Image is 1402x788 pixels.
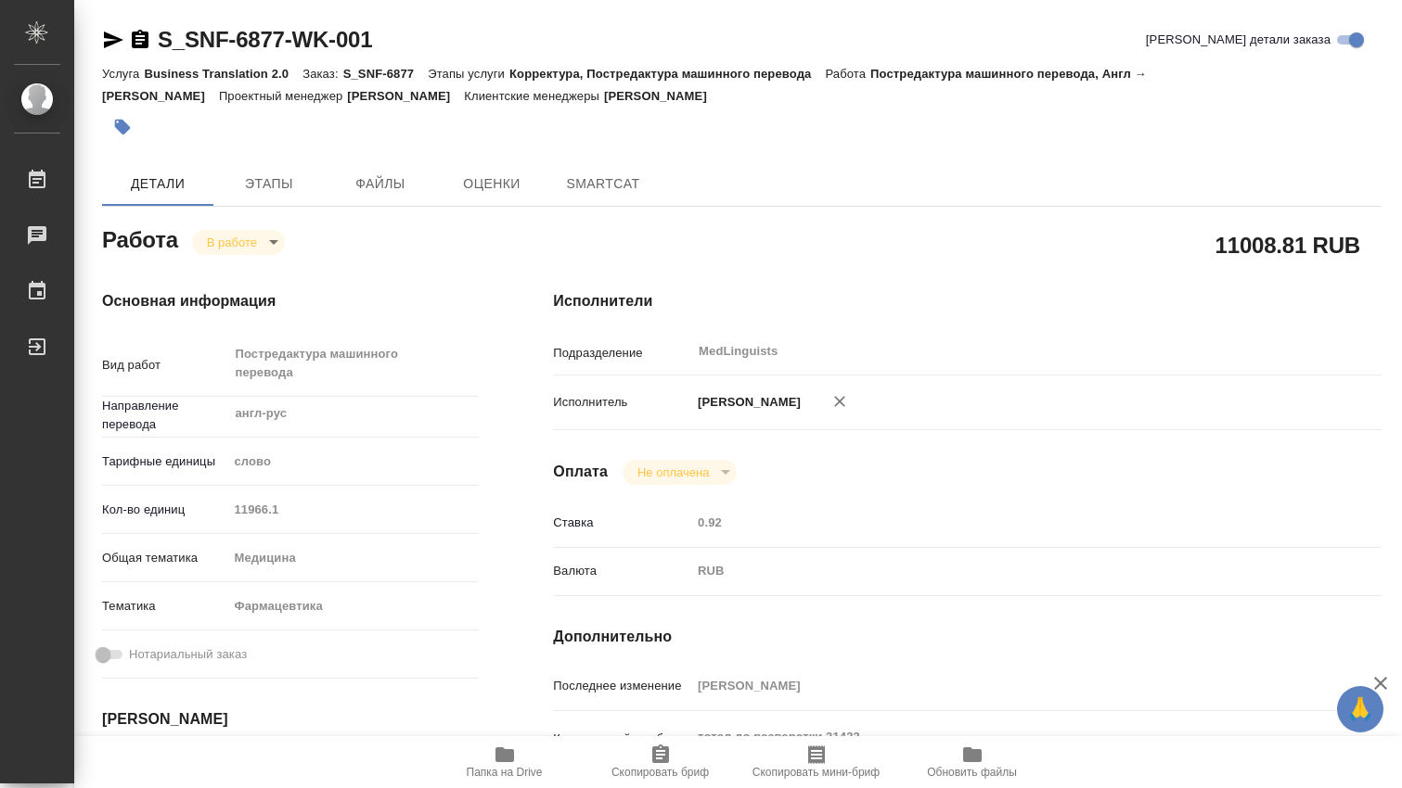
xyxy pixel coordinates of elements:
span: 🙏 [1344,690,1376,729]
button: 🙏 [1337,686,1383,732]
span: [PERSON_NAME] детали заказа [1146,31,1331,49]
button: Папка на Drive [427,736,583,788]
p: Тематика [102,597,227,616]
span: Детали [113,172,202,196]
button: Скопировать мини-бриф [739,736,894,788]
div: Медицина [227,542,479,574]
button: Скопировать ссылку [129,29,151,51]
span: SmartCat [559,172,648,196]
p: Направление перевода [102,397,227,434]
input: Пустое поле [227,496,479,523]
p: Последнее изменение [553,677,691,695]
h2: 11008.81 RUB [1215,229,1360,261]
p: Валюта [553,562,691,580]
h4: [PERSON_NAME] [102,708,479,731]
span: Этапы [225,172,314,196]
button: В работе [201,235,263,250]
p: Корректура, Постредактура машинного перевода [509,67,825,81]
span: Оценки [447,172,536,196]
div: В работе [192,230,285,255]
p: Ставка [553,514,691,532]
textarea: тотал до разверстки 31433 [691,721,1312,753]
button: Удалить исполнителя [819,381,860,422]
p: Подразделение [553,344,691,362]
h4: Дополнительно [553,626,1382,648]
button: Добавить тэг [102,107,143,147]
h2: Работа [102,222,178,255]
p: Тарифные единицы [102,452,227,471]
p: Комментарий к работе [553,730,691,748]
a: S_SNF-6877-WK-001 [158,27,372,52]
div: слово [227,446,479,477]
button: Не оплачена [632,464,714,480]
p: Услуга [102,67,144,81]
input: Пустое поле [691,672,1312,699]
div: В работе [623,460,737,485]
p: Заказ: [302,67,342,81]
button: Скопировать ссылку для ЯМессенджера [102,29,124,51]
span: Скопировать мини-бриф [752,766,880,779]
span: Скопировать бриф [611,766,709,779]
input: Пустое поле [691,509,1312,536]
span: Файлы [336,172,425,196]
p: Проектный менеджер [219,89,347,103]
p: Общая тематика [102,549,227,567]
span: Обновить файлы [927,766,1017,779]
p: Этапы услуги [428,67,509,81]
p: S_SNF-6877 [343,67,429,81]
button: Обновить файлы [894,736,1050,788]
div: RUB [691,555,1312,587]
p: [PERSON_NAME] [691,393,801,412]
p: Вид работ [102,356,227,375]
h4: Основная информация [102,290,479,312]
h4: Оплата [553,461,608,483]
button: Скопировать бриф [583,736,739,788]
p: Кол-во единиц [102,501,227,519]
h4: Исполнители [553,290,1382,312]
p: [PERSON_NAME] [604,89,721,103]
div: Фармацевтика [227,591,479,622]
p: Работа [825,67,870,81]
p: Исполнитель [553,393,691,412]
p: [PERSON_NAME] [347,89,464,103]
p: Клиентские менеджеры [464,89,604,103]
span: Нотариальный заказ [129,645,247,664]
span: Папка на Drive [467,766,543,779]
p: Business Translation 2.0 [144,67,302,81]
